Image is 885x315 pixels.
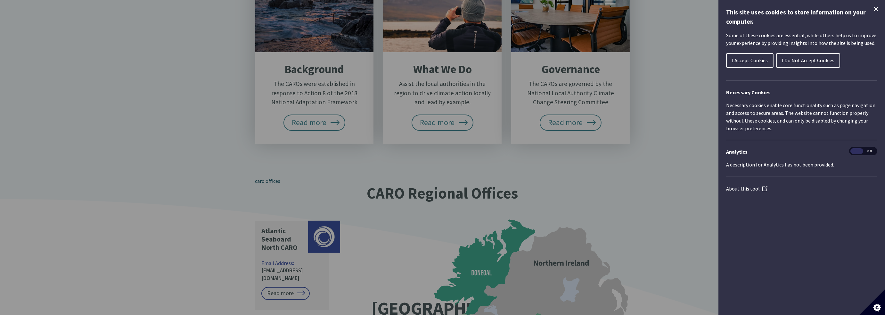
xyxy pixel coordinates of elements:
[726,31,877,47] p: Some of these cookies are essential, while others help us to improve your experience by providing...
[872,5,880,13] button: Close Cookie Control
[863,148,876,154] span: Off
[726,148,877,156] h3: Analytics
[782,57,834,64] span: I Do Not Accept Cookies
[726,53,774,68] button: I Accept Cookies
[850,148,863,154] span: On
[726,161,877,168] p: A description for Analytics has not been provided.
[726,101,877,132] p: Necessary cookies enable core functionality such as page navigation and access to secure areas. T...
[726,185,767,192] a: About this tool
[726,8,877,26] h1: This site uses cookies to store information on your computer.
[732,57,768,64] span: I Accept Cookies
[726,89,877,96] h2: Necessary Cookies
[776,53,840,68] button: I Do Not Accept Cookies
[859,289,885,315] button: Set cookie preferences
